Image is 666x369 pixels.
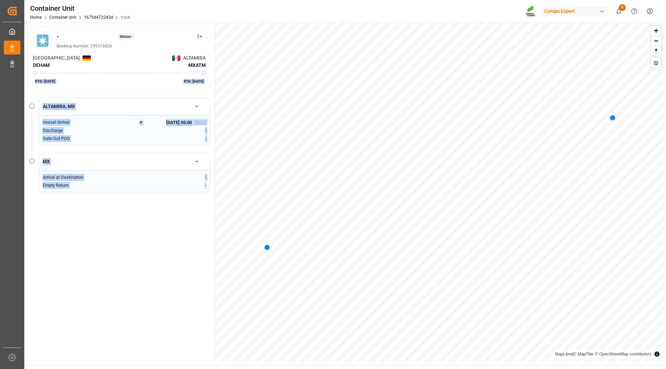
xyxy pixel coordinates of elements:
[595,352,651,357] a: © OpenStreetMap contributors
[182,78,206,85] div: ETA: [DATE]
[43,182,103,189] div: Empty Return
[183,54,206,62] span: ALTAMIRA
[194,119,206,126] div: (Local)
[215,22,665,362] canvas: Map
[43,119,103,126] div: Vessel Arrival
[152,135,206,142] div: -
[555,351,651,358] div: |
[555,352,572,357] a: MapLibre
[626,3,642,19] button: Help Center
[43,127,103,134] div: Discharge
[57,32,59,41] div: -
[30,15,42,20] a: Home
[651,36,661,46] button: Zoom out
[39,156,210,168] button: MX
[118,33,135,40] div: Status: -
[57,43,206,49] div: Booking Number: 259376826
[610,114,615,121] div: Map marker
[651,46,661,56] button: Reset bearing to north
[130,119,152,126] button: P
[39,100,210,113] button: ALTAMIRA, MX
[541,6,608,16] div: Compo Expert
[152,174,206,181] div: -
[264,244,270,251] div: Map marker
[30,3,130,14] div: Container Unit
[172,55,180,61] img: Netherlands
[138,119,145,126] div: P
[33,54,80,62] span: [GEOGRAPHIC_DATA]
[34,32,51,49] img: Carrier Logo
[653,350,661,358] summary: Toggle attribution
[611,3,626,19] button: show 8 new notifications
[188,62,206,69] span: MXATM
[84,15,113,20] a: 1675d472243d
[49,15,76,20] a: Container Unit
[43,174,103,181] div: Arrival at Destination
[83,55,91,61] img: Netherlands
[43,135,103,142] div: Gate Out POD
[541,5,611,18] button: Compo Expert
[166,119,192,126] span: [DATE] 05:00
[152,127,206,134] div: -
[526,5,537,17] img: Screenshot%202023-09-29%20at%2010.02.21.png_1712312052.png
[651,26,661,36] button: Zoom in
[33,62,50,68] span: DEHAM
[152,182,206,189] div: -
[573,352,594,357] a: © MapTiler
[33,78,58,85] div: ETD: [DATE]
[619,4,626,11] span: 8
